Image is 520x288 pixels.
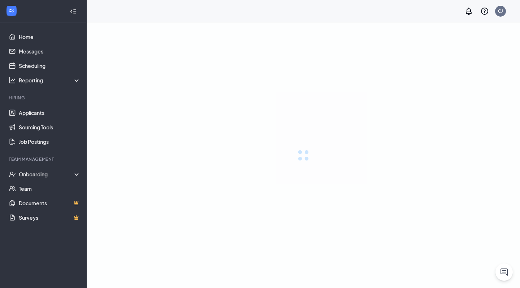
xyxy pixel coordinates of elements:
svg: ChatActive [500,268,508,276]
div: Team Management [9,156,79,162]
a: Applicants [19,106,81,120]
a: Job Postings [19,134,81,149]
svg: QuestionInfo [480,7,489,16]
a: Sourcing Tools [19,120,81,134]
a: Scheduling [19,59,81,73]
div: CJ [498,8,503,14]
svg: Notifications [464,7,473,16]
a: DocumentsCrown [19,196,81,210]
svg: Collapse [70,8,77,15]
button: ChatActive [495,263,513,281]
a: Home [19,30,81,44]
a: Messages [19,44,81,59]
svg: Analysis [9,77,16,84]
a: Team [19,181,81,196]
div: Reporting [19,77,81,84]
div: Onboarding [19,171,81,178]
div: Hiring [9,95,79,101]
svg: WorkstreamLogo [8,7,15,14]
svg: UserCheck [9,171,16,178]
a: SurveysCrown [19,210,81,225]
